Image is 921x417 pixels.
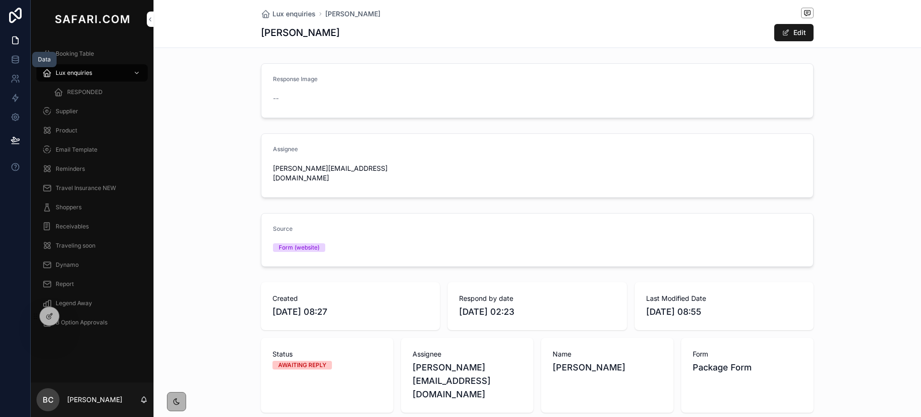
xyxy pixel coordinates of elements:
[272,9,316,19] span: Lux enquiries
[56,69,92,77] span: Lux enquiries
[646,294,802,303] span: Last Modified Date
[273,225,293,232] span: Source
[278,361,326,369] div: AWAITING REPLY
[36,122,148,139] a: Product
[553,349,662,359] span: Name
[36,64,148,82] a: Lux enquiries
[56,146,97,154] span: Email Template
[36,45,148,62] a: Booking Table
[273,94,279,103] span: --
[272,349,382,359] span: Status
[693,349,802,359] span: Form
[279,243,319,252] div: Form (website)
[36,199,148,216] a: Shoppers
[36,160,148,178] a: Reminders
[56,203,82,211] span: Shoppers
[273,164,400,183] span: [PERSON_NAME][EMAIL_ADDRESS][DOMAIN_NAME]
[646,305,802,319] span: [DATE] 08:55
[36,103,148,120] a: Supplier
[693,361,802,374] span: Package Form
[56,280,74,288] span: Report
[56,299,92,307] span: Legend Away
[56,319,107,326] span: B Option Approvals
[272,305,428,319] span: [DATE] 08:27
[553,361,662,374] span: [PERSON_NAME]
[67,88,103,96] span: RESPONDED
[459,294,615,303] span: Respond by date
[774,24,814,41] button: Edit
[36,218,148,235] a: Receivables
[48,83,148,101] a: RESPONDED
[459,305,615,319] span: [DATE] 02:23
[261,9,316,19] a: Lux enquiries
[36,275,148,293] a: Report
[272,294,428,303] span: Created
[413,349,522,359] span: Assignee
[273,145,298,153] span: Assignee
[56,261,79,269] span: Dynamo
[325,9,380,19] a: [PERSON_NAME]
[36,256,148,274] a: Dynamo
[36,295,148,312] a: Legend Away
[56,184,116,192] span: Travel Insurance NEW
[36,314,148,331] a: B Option Approvals
[56,242,95,250] span: Traveling soon
[261,26,340,39] h1: [PERSON_NAME]
[43,394,54,405] span: BC
[56,165,85,173] span: Reminders
[31,38,153,344] div: scrollable content
[53,12,131,27] img: App logo
[56,127,77,134] span: Product
[38,56,51,63] div: Data
[56,107,78,115] span: Supplier
[36,237,148,254] a: Traveling soon
[273,75,318,83] span: Response Image
[56,223,89,230] span: Receivables
[36,141,148,158] a: Email Template
[56,50,94,58] span: Booking Table
[413,361,522,401] span: [PERSON_NAME][EMAIL_ADDRESS][DOMAIN_NAME]
[67,395,122,405] p: [PERSON_NAME]
[36,179,148,197] a: Travel Insurance NEW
